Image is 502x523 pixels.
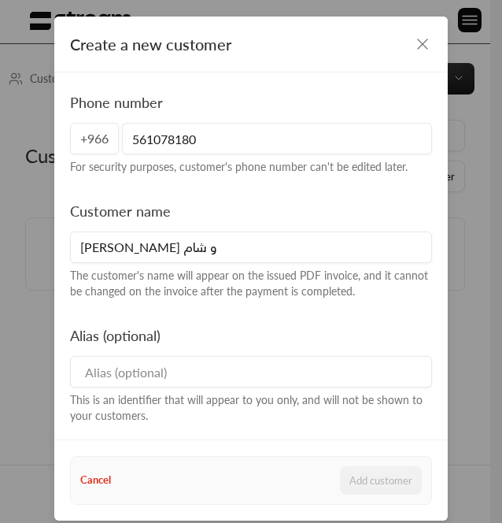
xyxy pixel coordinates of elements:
div: For security purposes, customer's phone number can't be edited later. [70,159,432,175]
input: Phone number [122,123,432,154]
div: The customer's name will appear on the issued PDF invoice, and it cannot be changed on the invoic... [70,268,432,299]
label: Alias (optional) [70,325,161,347]
div: This is an identifier that will appear to you only, and will not be shown to your customers. [70,392,432,424]
label: Customer name [70,200,171,222]
span: +966 [70,123,119,154]
button: Cancel [80,473,111,488]
label: Phone number [70,91,163,113]
span: Create a new customer [70,32,231,56]
input: Alias (optional) [70,356,432,388]
input: Customer name [70,232,432,263]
